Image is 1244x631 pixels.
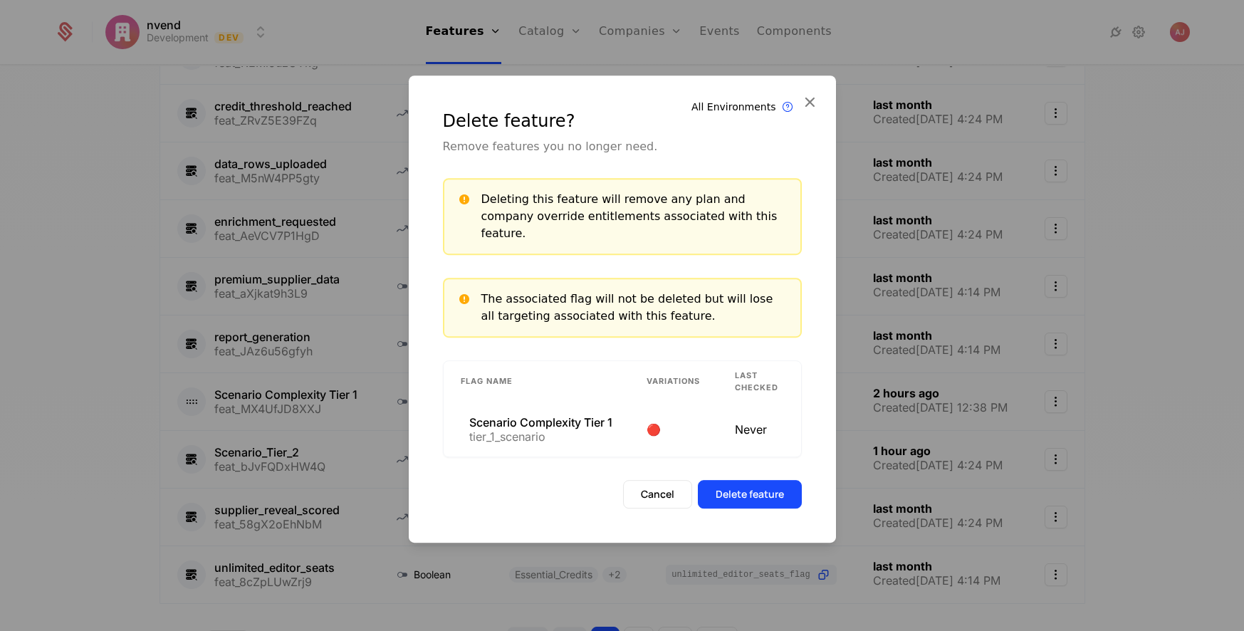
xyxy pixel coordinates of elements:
button: Cancel [623,480,692,509]
div: The associated flag will not be deleted but will lose all targeting associated with this feature. [481,291,789,325]
div: Delete feature? [443,110,802,132]
div: Scenario Complexity Tier 1 [469,417,612,428]
div: tier_1_scenario [469,431,612,442]
th: Flag Name [444,361,629,402]
div: Remove features you no longer need. [443,138,802,155]
div: Never [735,421,784,438]
th: Last Checked [718,361,801,402]
div: All Environments [691,100,776,114]
th: Variations [629,361,718,402]
div: Deleting this feature will remove any plan and company override entitlements associated with this... [481,191,789,242]
span: 🔴 [647,422,664,437]
button: Delete feature [698,480,802,509]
